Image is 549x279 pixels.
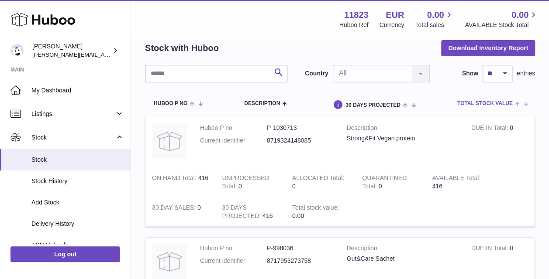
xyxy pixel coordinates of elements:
[31,86,124,95] span: My Dashboard
[152,204,197,213] strong: 30 DAY SALES
[347,244,458,255] strong: Description
[200,136,267,145] dt: Current identifier
[426,167,496,197] td: 416
[347,255,458,263] div: Gut&Care Sachet
[339,21,369,29] div: Huboo Ref
[415,21,454,29] span: Total sales
[267,124,334,132] dd: P-1030713
[457,101,513,106] span: Total stock value
[200,124,267,132] dt: Huboo P no
[31,198,124,207] span: Add Stock
[145,167,215,197] td: 416
[292,212,304,219] span: 0.00
[31,241,124,249] span: ASN Uploads
[378,183,382,190] span: 0
[31,220,124,228] span: Delivery History
[145,42,219,54] h2: Stock with Huboo
[31,177,124,185] span: Stock History
[415,9,454,29] a: 0.00 Total sales
[305,69,328,78] label: Country
[215,167,285,197] td: 0
[427,9,444,21] span: 0.00
[154,101,187,106] span: Huboo P no
[10,246,120,262] a: Log out
[152,244,187,279] img: product image
[286,167,356,197] td: 0
[215,197,285,227] td: 416
[32,51,175,58] span: [PERSON_NAME][EMAIL_ADDRESS][DOMAIN_NAME]
[465,21,539,29] span: AVAILABLE Stock Total
[200,257,267,265] dt: Current identifier
[31,133,115,142] span: Stock
[31,156,124,164] span: Stock
[465,9,539,29] a: 0.00 AVAILABLE Stock Total
[344,9,369,21] strong: 11823
[441,40,535,56] button: Download Inventory Report
[380,21,404,29] div: Currency
[31,110,115,118] span: Listings
[267,257,334,265] dd: 8717953273758
[362,174,407,192] strong: QUARANTINED Total
[462,69,478,78] label: Show
[465,117,535,167] td: 0
[471,245,510,254] strong: DUE IN Total
[471,124,510,133] strong: DUE IN Total
[386,9,404,21] strong: EUR
[347,134,458,143] div: Strong&Fit Vegan protein
[432,174,481,184] strong: AVAILABLE Total
[152,174,198,184] strong: ON HAND Total
[292,204,339,213] strong: Total stock value
[222,174,269,192] strong: UNPROCESSED Total
[517,69,535,78] span: entries
[200,244,267,252] dt: Huboo P no
[145,197,215,227] td: 0
[345,102,401,108] span: 30 DAYS PROJECTED
[152,124,187,159] img: product image
[267,136,334,145] dd: 8719324148085
[222,204,262,221] strong: 30 DAYS PROJECTED
[10,44,24,57] img: gianni.rofi@frieslandcampina.com
[292,174,344,184] strong: ALLOCATED Total
[511,9,528,21] span: 0.00
[267,244,334,252] dd: P-998036
[32,42,111,59] div: [PERSON_NAME]
[347,124,458,134] strong: Description
[244,101,280,106] span: Description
